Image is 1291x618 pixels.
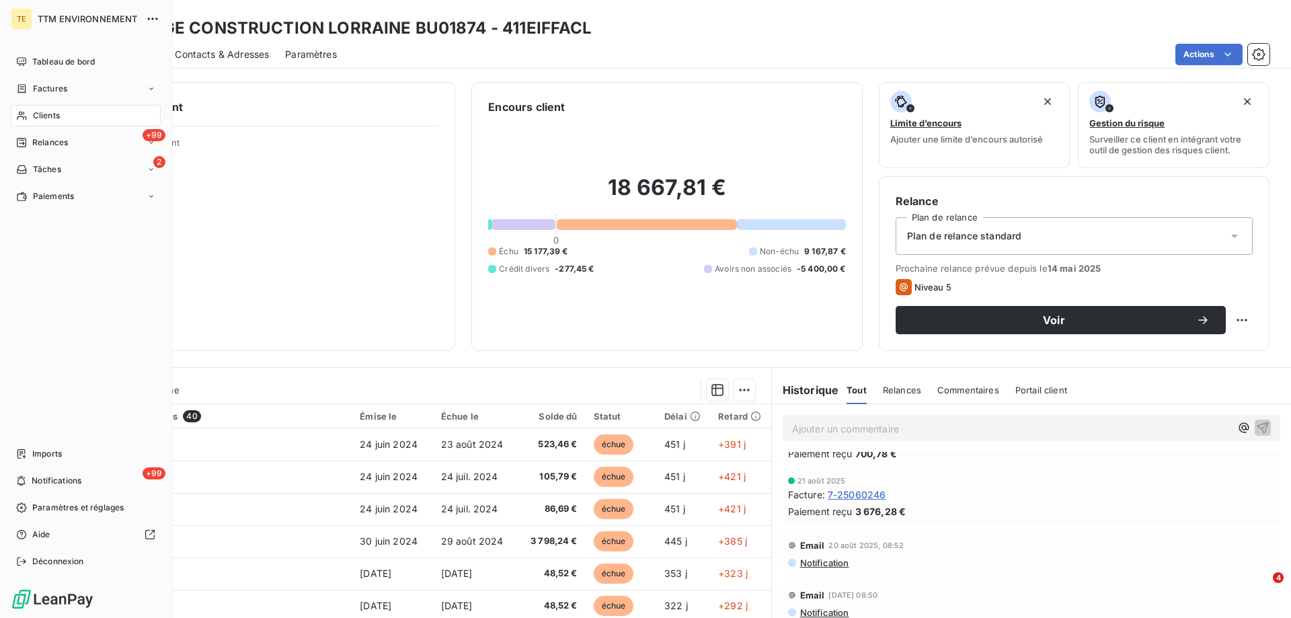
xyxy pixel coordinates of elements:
[118,16,592,40] h3: EIFFAGE CONSTRUCTION LORRAINE BU01874 - 411EIFFACL
[33,110,60,122] span: Clients
[664,568,687,579] span: 353 j
[32,502,124,514] span: Paramètres et réglages
[594,411,648,422] div: Statut
[594,564,634,584] span: échue
[594,434,634,455] span: échue
[896,193,1253,209] h6: Relance
[94,410,344,422] div: Pièces comptables
[828,591,877,599] span: [DATE] 08:50
[441,471,498,482] span: 24 juil. 2024
[1089,118,1165,128] span: Gestion du risque
[553,235,559,245] span: 0
[799,557,849,568] span: Notification
[664,535,687,547] span: 445 j
[33,83,67,95] span: Factures
[855,447,897,461] span: 700,78 €
[664,503,685,514] span: 451 j
[32,56,95,68] span: Tableau de bord
[11,524,161,545] a: Aide
[797,263,846,275] span: -5 400,00 €
[664,411,702,422] div: Délai
[32,448,62,460] span: Imports
[555,263,594,275] span: -277,45 €
[360,600,391,611] span: [DATE]
[522,567,578,580] span: 48,52 €
[1015,385,1067,395] span: Portail client
[594,596,634,616] span: échue
[800,540,825,551] span: Email
[890,134,1043,145] span: Ajouter une limite d’encours autorisé
[522,502,578,516] span: 86,69 €
[664,438,685,450] span: 451 j
[937,385,999,395] span: Commentaires
[799,607,849,618] span: Notification
[847,385,867,395] span: Tout
[718,438,746,450] span: +391 j
[522,599,578,613] span: 48,52 €
[912,315,1196,325] span: Voir
[890,118,962,128] span: Limite d’encours
[360,411,424,422] div: Émise le
[32,137,68,149] span: Relances
[33,190,74,202] span: Paiements
[32,555,84,568] span: Déconnexion
[718,535,747,547] span: +385 j
[441,568,473,579] span: [DATE]
[32,529,50,541] span: Aide
[81,99,438,115] h6: Informations client
[522,535,578,548] span: 3 798,24 €
[1078,82,1269,168] button: Gestion du risqueSurveiller ce client en intégrant votre outil de gestion des risques client.
[499,245,518,258] span: Échu
[1175,44,1243,65] button: Actions
[38,13,138,24] span: TTM ENVIRONNEMENT
[664,471,685,482] span: 451 j
[594,467,634,487] span: échue
[907,229,1022,243] span: Plan de relance standard
[718,471,746,482] span: +421 j
[108,137,438,156] span: Propriétés Client
[441,600,473,611] span: [DATE]
[11,588,94,610] img: Logo LeanPay
[285,48,337,61] span: Paramètres
[522,470,578,484] span: 105,79 €
[914,282,951,293] span: Niveau 5
[522,438,578,451] span: 523,46 €
[499,263,549,275] span: Crédit divers
[360,503,418,514] span: 24 juin 2024
[788,504,853,518] span: Paiement reçu
[896,306,1226,334] button: Voir
[718,503,746,514] span: +421 j
[1089,134,1258,155] span: Surveiller ce client en intégrant votre outil de gestion des risques client.
[788,447,853,461] span: Paiement reçu
[175,48,269,61] span: Contacts & Adresses
[855,504,906,518] span: 3 676,28 €
[488,174,845,215] h2: 18 667,81 €
[33,163,61,176] span: Tâches
[594,499,634,519] span: échue
[788,488,825,502] span: Facture :
[11,8,32,30] div: TE
[441,438,504,450] span: 23 août 2024
[760,245,799,258] span: Non-échu
[879,82,1070,168] button: Limite d’encoursAjouter une limite d’encours autorisé
[664,600,688,611] span: 322 j
[143,467,165,479] span: +99
[488,99,565,115] h6: Encours client
[594,531,634,551] span: échue
[883,385,921,395] span: Relances
[441,411,506,422] div: Échue le
[522,411,578,422] div: Solde dû
[360,568,391,579] span: [DATE]
[828,488,886,502] span: 7-25060246
[183,410,200,422] span: 40
[718,411,763,422] div: Retard
[360,438,418,450] span: 24 juin 2024
[1048,263,1101,274] span: 14 mai 2025
[1245,572,1278,605] iframe: Intercom live chat
[360,471,418,482] span: 24 juin 2024
[896,263,1253,274] span: Prochaine relance prévue depuis le
[715,263,791,275] span: Avoirs non associés
[718,600,748,611] span: +292 j
[441,535,504,547] span: 29 août 2024
[1273,572,1284,583] span: 4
